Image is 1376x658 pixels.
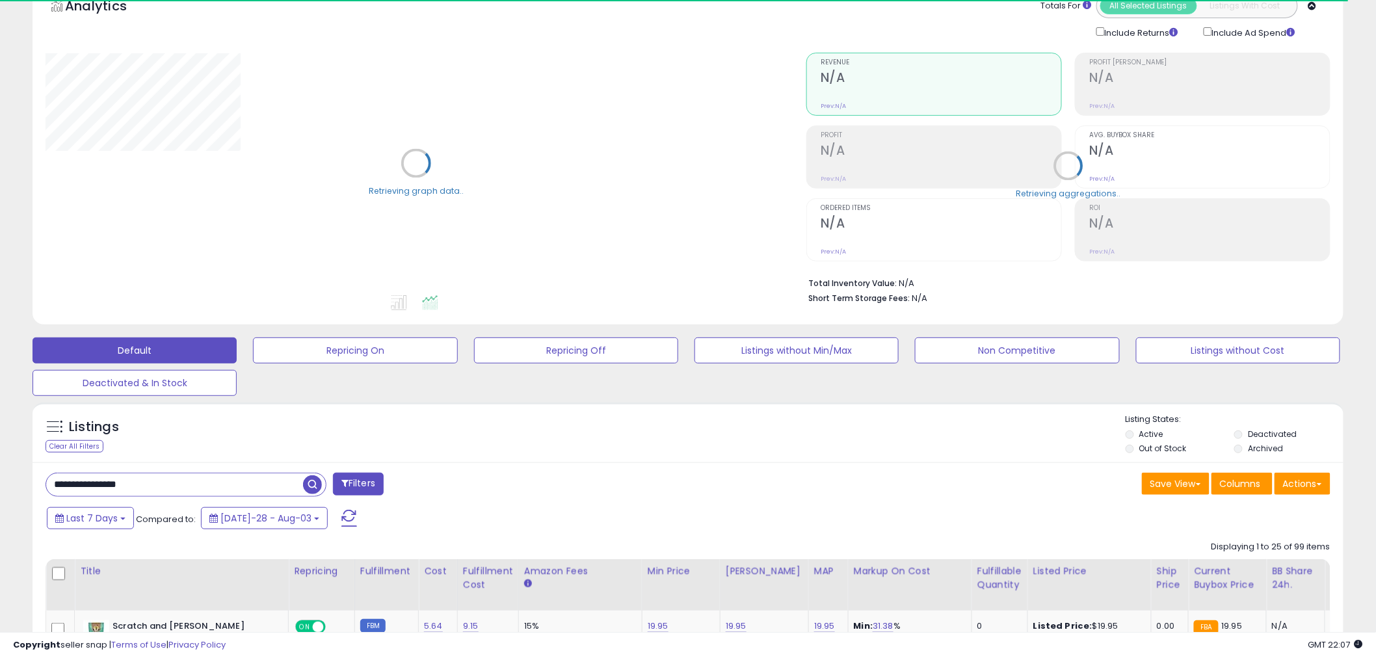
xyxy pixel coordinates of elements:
button: Last 7 Days [47,507,134,529]
th: The percentage added to the cost of goods (COGS) that forms the calculator for Min & Max prices. [848,559,972,611]
div: Markup on Cost [854,564,966,578]
span: Columns [1220,477,1261,490]
div: Displaying 1 to 25 of 99 items [1211,541,1330,553]
div: Amazon Fees [524,564,637,578]
div: Fulfillment Cost [463,564,513,592]
span: Compared to: [136,513,196,525]
div: Retrieving graph data.. [369,185,464,197]
a: Terms of Use [111,638,166,651]
button: Repricing On [253,337,457,363]
div: Title [80,564,283,578]
label: Deactivated [1248,428,1297,440]
div: Repricing [294,564,349,578]
small: Amazon Fees. [524,578,532,590]
button: Listings without Min/Max [695,337,899,363]
div: Include Returns [1087,25,1194,40]
div: Retrieving aggregations.. [1016,188,1121,200]
div: Fulfillment [360,564,413,578]
button: Deactivated & In Stock [33,370,237,396]
div: Fulfillable Quantity [977,564,1022,592]
h5: Listings [69,418,119,436]
button: Listings without Cost [1136,337,1340,363]
p: Listing States: [1126,414,1343,426]
button: Filters [333,473,384,495]
strong: Copyright [13,638,60,651]
span: Last 7 Days [66,512,118,525]
button: Repricing Off [474,337,678,363]
button: Non Competitive [915,337,1119,363]
div: MAP [814,564,843,578]
button: Actions [1275,473,1330,495]
div: Current Buybox Price [1194,564,1261,592]
span: 2025-08-11 22:07 GMT [1308,638,1363,651]
span: [DATE]-28 - Aug-03 [220,512,311,525]
small: FBM [360,619,386,633]
div: BB Share 24h. [1272,564,1319,592]
div: seller snap | | [13,639,226,651]
div: Listed Price [1033,564,1146,578]
div: Cost [424,564,452,578]
label: Out of Stock [1139,443,1187,454]
button: [DATE]-28 - Aug-03 [201,507,328,529]
button: Columns [1211,473,1273,495]
div: Min Price [648,564,715,578]
div: Clear All Filters [46,440,103,453]
a: Privacy Policy [168,638,226,651]
button: Default [33,337,237,363]
div: [PERSON_NAME] [726,564,803,578]
label: Active [1139,428,1163,440]
label: Archived [1248,443,1283,454]
div: Ship Price [1157,564,1183,592]
button: Save View [1142,473,1210,495]
div: Include Ad Spend [1194,25,1316,40]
